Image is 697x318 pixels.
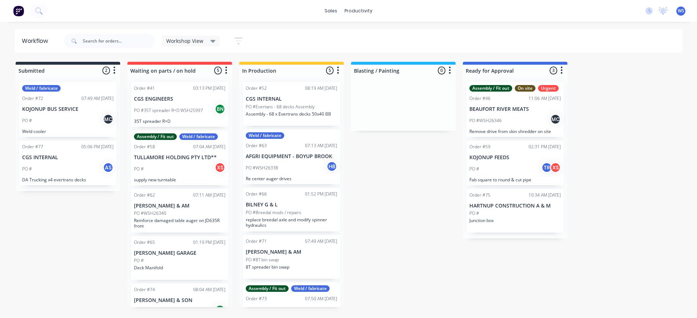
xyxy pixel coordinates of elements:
[134,166,144,172] p: PO #
[134,154,225,161] p: TULLAMORE HOLDING PTY LTD**
[305,142,337,149] div: 07:13 AM [DATE]
[678,8,684,14] span: WS
[469,117,502,124] p: PO #WSH26346
[246,85,267,92] div: Order #52
[469,85,512,92] div: Assembly / Fit out
[246,209,301,216] p: PO #Breedal mods / repairs
[515,85,535,92] div: On site
[246,104,315,110] p: PO #Evertans - 68 decks Assembly
[22,117,32,124] p: PO #
[134,85,155,92] div: Order #41
[305,191,337,197] div: 01:52 PM [DATE]
[81,144,114,150] div: 05:06 PM [DATE]
[134,218,225,229] p: Reinforce damaged table auger on JD635R front
[134,144,155,150] div: Order #58
[243,188,340,232] div: Order #6601:52 PM [DATE]BILNEY G & LPO #Breedal mods / repairsreplace breedal axle and modify spi...
[529,95,561,102] div: 11:06 AM [DATE]
[469,203,561,209] p: HARTNUP CONSTRUCTION A & M
[134,118,225,124] p: 35T spreader R+D
[246,111,337,117] p: Assembly - 68 x Evertrans decks 50x40 BB
[246,165,278,171] p: PO #WSH26338
[81,95,114,102] div: 07:49 AM [DATE]
[166,37,203,45] span: Workshop View
[246,202,337,208] p: BILNEY G & L
[246,217,337,228] p: replace breedal axle and modify spinner hydraulics
[243,129,340,184] div: Weld / fabricateOrder #6307:13 AM [DATE]AFGRI EQUIPMENT - BOYUP BROOKPO #WSH26338HBRe center auge...
[134,257,144,264] p: PO #
[243,82,340,126] div: Order #5208:19 AM [DATE]CGS INTERNALPO #Evertans - 68 decks AssemblyAssembly - 68 x Evertrans dec...
[246,132,284,139] div: Weld / fabricate
[215,162,225,173] div: XS
[246,249,337,255] p: [PERSON_NAME] & AM
[326,161,337,172] div: HB
[529,144,561,150] div: 02:31 PM [DATE]
[341,5,376,16] div: productivity
[131,82,228,127] div: Order #4103:13 PM [DATE]CGS ENGINEERSPO #35T spreader R+D WSH25997BN35T spreader R+D
[246,295,267,302] div: Order #73
[246,238,267,245] div: Order #71
[22,106,114,112] p: KOJONUP BUS SERVICE
[22,85,61,92] div: Weld / fabricate
[529,192,561,198] div: 10:34 AM [DATE]
[469,166,479,172] p: PO #
[469,218,561,223] p: Junction box
[243,235,340,279] div: Order #7107:49 AM [DATE][PERSON_NAME] & AMPO #8T bin swap8T spreader bin swap
[469,177,561,182] p: Fab square to round & cut pipe
[193,286,225,293] div: 08:04 AM [DATE]
[22,177,114,182] p: DA Trucking x4 evertrans decks
[291,285,330,292] div: Weld / fabricate
[131,189,228,233] div: Order #6207:11 AM [DATE][PERSON_NAME] & AMPO #WSH26340Reinforce damaged table auger on JD635R front
[469,192,490,198] div: Order #75
[321,5,341,16] div: sales
[134,286,155,293] div: Order #74
[22,144,43,150] div: Order #77
[131,130,228,185] div: Assembly / Fit outWeld / fabricateOrder #5807:04 AM [DATE]TULLAMORE HOLDING PTY LTD**PO #XSsupply...
[305,238,337,245] div: 07:49 AM [DATE]
[134,192,155,198] div: Order #62
[469,144,490,150] div: Order #59
[103,114,114,125] div: MC
[193,239,225,246] div: 01:19 PM [DATE]
[193,192,225,198] div: 07:11 AM [DATE]
[215,104,225,114] div: BN
[246,285,289,292] div: Assembly / Fit out
[466,141,564,185] div: Order #5902:31 PM [DATE]KOJONUP FEEDSPO #TRXSFab square to round & cut pipe
[550,162,561,173] div: XS
[134,96,225,102] p: CGS ENGINEERS
[469,154,561,161] p: KOJONUP FEEDS
[134,177,225,182] p: supply new turntable
[19,141,117,185] div: Order #7705:06 PM [DATE]CGS INTERNALPO #ASDA Trucking x4 evertrans decks
[541,162,552,173] div: TR
[246,96,337,102] p: CGS INTERNAL
[469,129,561,134] p: Remove drive from skin shredder on site
[193,144,225,150] div: 07:04 AM [DATE]
[246,264,337,270] p: 8T spreader bin swap
[246,306,337,313] p: THORN G & W
[22,154,114,161] p: CGS INTERNAL
[538,85,559,92] div: Urgent
[134,297,225,303] p: [PERSON_NAME] & SON
[215,305,225,315] div: BN
[305,295,337,302] div: 07:50 AM [DATE]
[134,210,166,217] p: PO #WSH26340
[134,107,203,114] p: PO #35T spreader R+D WSH25997
[134,265,225,270] p: Deck Manifold
[469,210,479,217] p: PO #
[131,236,228,280] div: Order #6501:19 PM [DATE][PERSON_NAME] GARAGEPO #Deck Manifold
[22,37,52,45] div: Workflow
[246,142,267,149] div: Order #63
[246,191,267,197] div: Order #66
[193,85,225,92] div: 03:13 PM [DATE]
[466,82,564,137] div: Assembly / Fit outOn siteUrgentOrder #4611:06 AM [DATE]BEAUFORT RIVER MEATSPO #WSH26346MCRemove d...
[134,203,225,209] p: [PERSON_NAME] & AM
[13,5,24,16] img: Factory
[22,95,43,102] div: Order #72
[469,106,561,112] p: BEAUFORT RIVER MEATS
[22,166,32,172] p: PO #
[469,95,490,102] div: Order #46
[83,34,155,48] input: Search for orders...
[134,239,155,246] div: Order #65
[179,133,218,140] div: Weld / fabricate
[246,257,279,263] p: PO #8T bin swap
[550,114,561,125] div: MC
